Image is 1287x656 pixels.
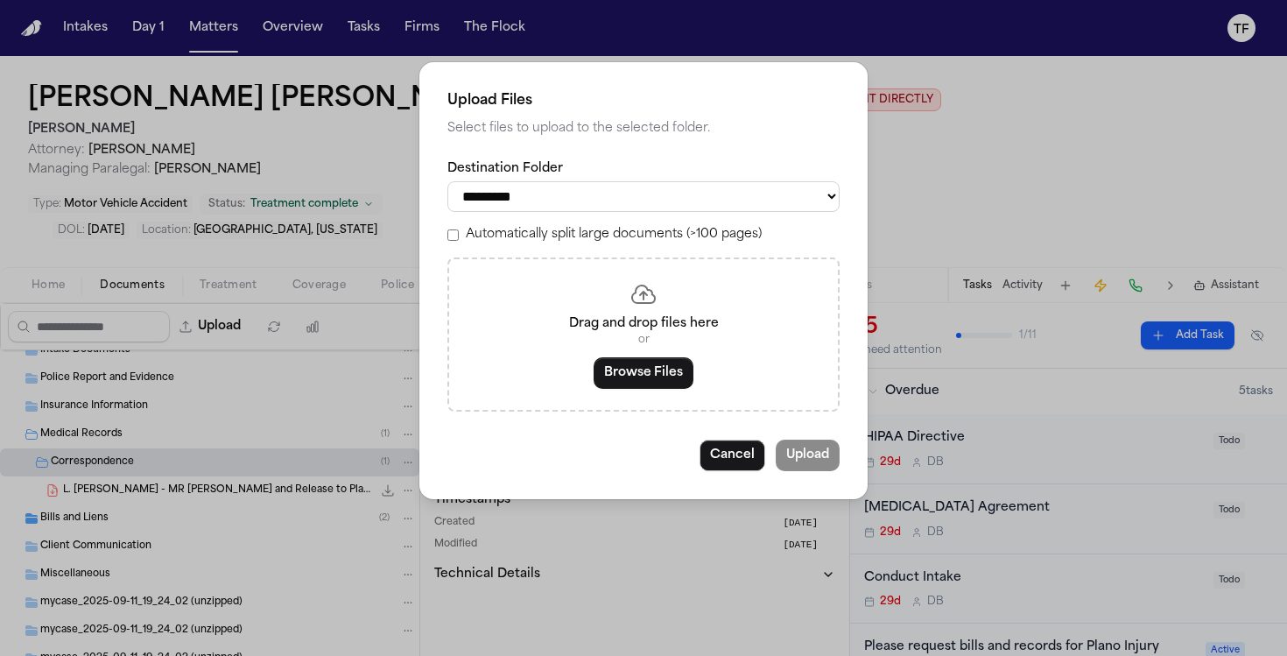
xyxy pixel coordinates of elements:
[447,90,840,111] h2: Upload Files
[776,440,840,471] button: Upload
[470,333,817,347] p: or
[594,357,693,389] button: Browse Files
[447,160,840,178] label: Destination Folder
[700,440,765,471] button: Cancel
[447,118,840,139] p: Select files to upload to the selected folder.
[466,226,762,243] label: Automatically split large documents (>100 pages)
[470,315,817,333] p: Drag and drop files here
